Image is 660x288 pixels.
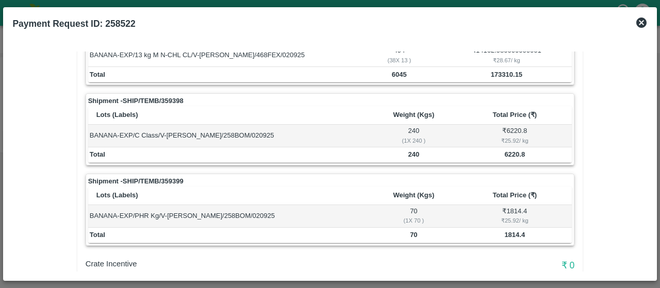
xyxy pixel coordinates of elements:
b: 70 [410,231,417,239]
div: ₹ 25.92 / kg [459,136,570,145]
b: 240 [408,150,420,158]
b: Total [90,71,105,78]
td: 70 [370,205,458,228]
p: Crate Incentive [86,258,411,269]
b: Total Price (₹) [492,111,537,118]
td: BANANA-EXP/13 kg M N-CHL CL/V-[PERSON_NAME]/468FEX/020925 [88,44,358,67]
td: ₹ 1814.4 [457,205,572,228]
b: Total [90,231,105,239]
b: 6045 [392,71,407,78]
td: 494 [357,44,441,67]
strong: Shipment - SHIP/TEMB/359399 [88,176,184,187]
td: ₹ 6220.8 [457,125,572,147]
b: 6220.8 [504,150,525,158]
b: Total [90,150,105,158]
b: Total Price (₹) [492,191,537,199]
td: BANANA-EXP/C Class/V-[PERSON_NAME]/258BOM/020925 [88,125,370,147]
b: Lots (Labels) [96,191,138,199]
h6: ₹ 0 [411,258,574,273]
div: ( 1 X 240 ) [372,136,456,145]
b: 173310.15 [491,71,522,78]
b: Weight (Kgs) [393,111,434,118]
div: ₹ 28.67 / kg [443,56,571,65]
td: ₹ 14162.980000000001 [441,44,572,67]
b: Weight (Kgs) [393,191,434,199]
b: Lots (Labels) [96,111,138,118]
div: ( 38 X 13 ) [359,56,439,65]
td: 240 [370,125,458,147]
div: ₹ 25.92 / kg [459,216,570,225]
b: 1814.4 [504,231,525,239]
strong: Shipment - SHIP/TEMB/359398 [88,96,184,106]
td: BANANA-EXP/PHR Kg/V-[PERSON_NAME]/258BOM/020925 [88,205,370,228]
b: Payment Request ID: 258522 [12,19,135,29]
div: ( 1 X 70 ) [372,216,456,225]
